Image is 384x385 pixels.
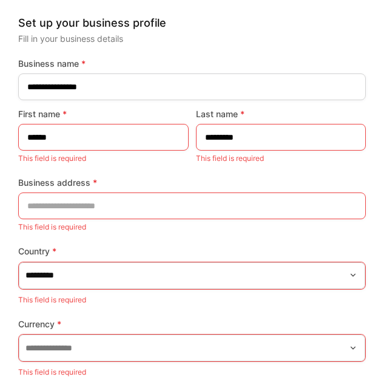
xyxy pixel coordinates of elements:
[18,292,366,308] p: This field is required
[18,32,366,45] p: Fill in your business details
[18,15,366,31] p: Set up your business profile
[18,364,366,380] p: This field is required
[18,245,366,257] label: Country
[18,57,366,70] label: Business name
[18,219,366,235] p: This field is required
[18,318,366,330] label: Currency
[196,151,366,166] p: This field is required
[18,151,189,166] p: This field is required
[18,107,189,120] label: First name
[196,107,366,120] label: Last name
[18,176,366,189] label: Business address
[10,5,46,41] button: Open LiveChat chat widget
